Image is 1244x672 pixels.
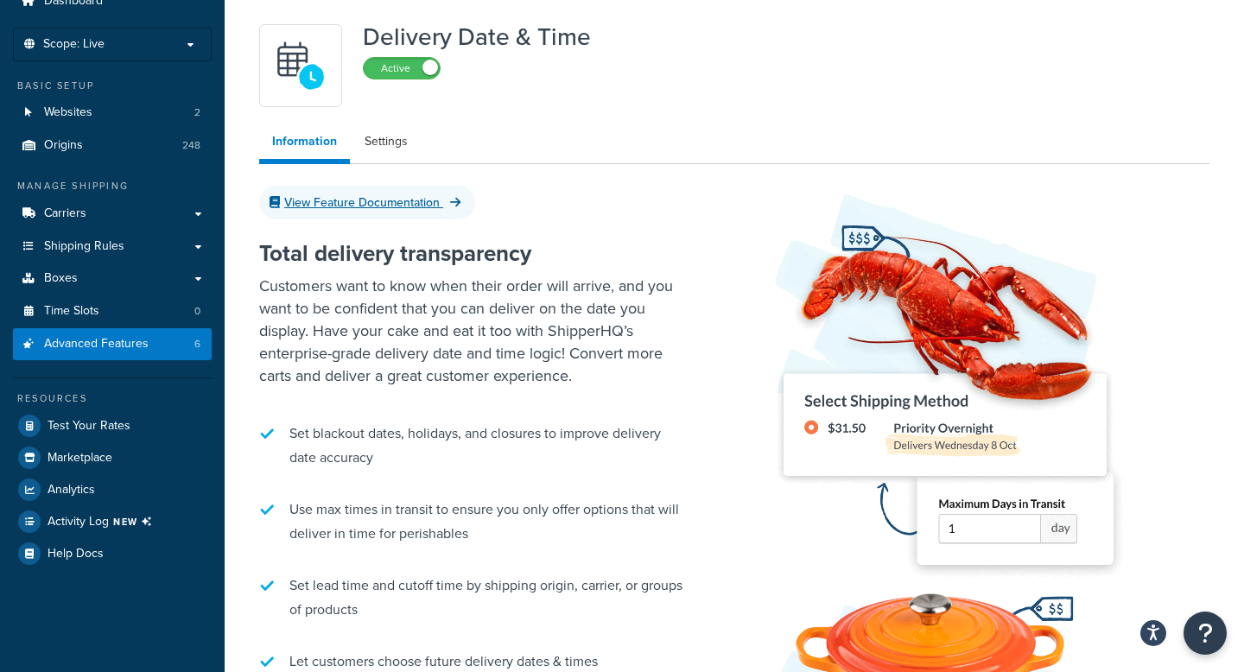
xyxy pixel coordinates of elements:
[194,105,200,120] span: 2
[44,304,99,319] span: Time Slots
[270,35,331,96] img: gfkeb5ejjkALwAAAABJRU5ErkJggg==
[13,295,212,327] li: Time Slots
[43,37,105,52] span: Scope: Live
[48,547,104,561] span: Help Docs
[48,510,159,533] span: Activity Log
[13,231,212,263] a: Shipping Rules
[13,295,212,327] a: Time Slots0
[44,239,124,254] span: Shipping Rules
[259,186,475,219] a: View Feature Documentation
[44,271,78,286] span: Boxes
[113,515,159,529] span: NEW
[48,483,95,498] span: Analytics
[13,130,212,162] li: Origins
[259,489,691,555] li: Use max times in transit to ensure you only offer options that will deliver in time for perishables
[259,124,350,164] a: Information
[44,138,83,153] span: Origins
[13,410,212,441] a: Test Your Rates
[48,451,112,466] span: Marketplace
[48,419,130,434] span: Test Your Rates
[13,506,212,537] li: [object Object]
[352,124,421,159] a: Settings
[44,206,86,221] span: Carriers
[194,337,200,352] span: 6
[259,413,691,479] li: Set blackout dates, holidays, and closures to improve delivery date accuracy
[13,506,212,537] a: Activity LogNEW
[13,97,212,129] a: Websites2
[259,565,691,631] li: Set lead time and cutoff time by shipping origin, carrier, or groups of products
[44,105,92,120] span: Websites
[13,198,212,230] a: Carriers
[259,241,691,266] h2: Total delivery transparency
[13,79,212,93] div: Basic Setup
[182,138,200,153] span: 248
[1184,612,1227,655] button: Open Resource Center
[13,474,212,505] a: Analytics
[44,337,149,352] span: Advanced Features
[364,58,440,79] label: Active
[13,538,212,569] a: Help Docs
[13,130,212,162] a: Origins248
[13,391,212,406] div: Resources
[363,24,591,50] h1: Delivery Date & Time
[13,97,212,129] li: Websites
[13,179,212,193] div: Manage Shipping
[194,304,200,319] span: 0
[13,263,212,295] a: Boxes
[13,328,212,360] li: Advanced Features
[13,442,212,473] a: Marketplace
[259,275,691,387] p: Customers want to know when their order will arrive, and you want to be confident that you can de...
[13,328,212,360] a: Advanced Features6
